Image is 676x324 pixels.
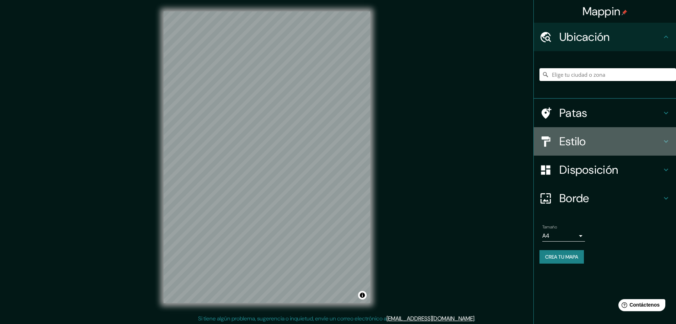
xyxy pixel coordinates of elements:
[559,106,587,120] font: Patas
[387,315,474,322] a: [EMAIL_ADDRESS][DOMAIN_NAME]
[358,291,367,299] button: Activar o desactivar atribución
[475,314,477,322] font: .
[534,23,676,51] div: Ubicación
[534,156,676,184] div: Disposición
[164,11,370,303] canvas: Mapa
[539,250,584,264] button: Crea tu mapa
[559,29,610,44] font: Ubicación
[542,230,585,242] div: A4
[542,224,557,230] font: Tamaño
[477,314,478,322] font: .
[545,254,578,260] font: Crea tu mapa
[534,99,676,127] div: Patas
[198,315,387,322] font: Si tiene algún problema, sugerencia o inquietud, envíe un correo electrónico a
[613,296,668,316] iframe: Lanzador de widgets de ayuda
[559,162,618,177] font: Disposición
[559,134,586,149] font: Estilo
[542,232,549,239] font: A4
[534,127,676,156] div: Estilo
[539,68,676,81] input: Elige tu ciudad o zona
[534,184,676,212] div: Borde
[622,10,627,15] img: pin-icon.png
[559,191,589,206] font: Borde
[474,315,475,322] font: .
[582,4,621,19] font: Mappin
